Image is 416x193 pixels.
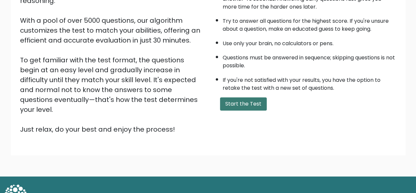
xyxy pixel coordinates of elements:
[223,14,396,33] li: Try to answer all questions for the highest score. If you're unsure about a question, make an edu...
[223,73,396,92] li: If you're not satisfied with your results, you have the option to retake the test with a new set ...
[223,50,396,70] li: Questions must be answered in sequence; skipping questions is not possible.
[220,97,267,111] button: Start the Test
[223,36,396,48] li: Use only your brain, no calculators or pens.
